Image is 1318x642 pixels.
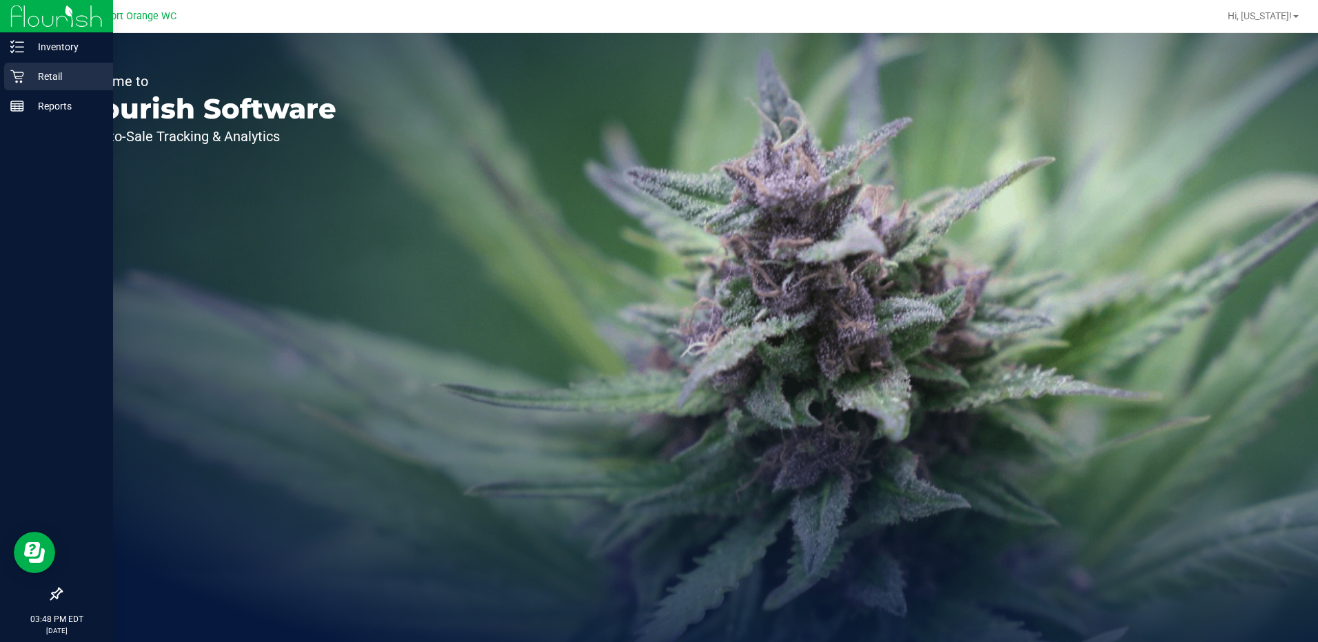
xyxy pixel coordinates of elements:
inline-svg: Inventory [10,40,24,54]
p: [DATE] [6,625,107,636]
p: 03:48 PM EDT [6,613,107,625]
inline-svg: Reports [10,99,24,113]
p: Inventory [24,39,107,55]
p: Reports [24,98,107,114]
span: Hi, [US_STATE]! [1228,10,1292,21]
p: Retail [24,68,107,85]
inline-svg: Retail [10,70,24,83]
span: Port Orange WC [105,10,176,22]
p: Flourish Software [74,95,336,123]
iframe: Resource center [14,532,55,573]
p: Seed-to-Sale Tracking & Analytics [74,130,336,143]
p: Welcome to [74,74,336,88]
